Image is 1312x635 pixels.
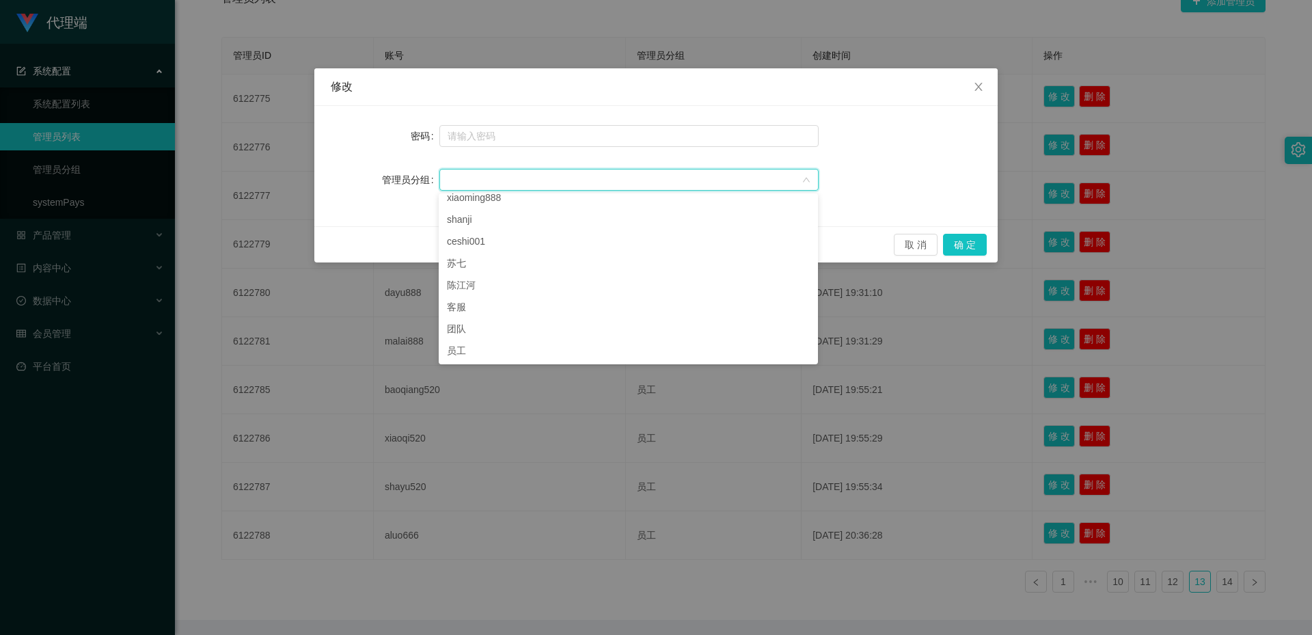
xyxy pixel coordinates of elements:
input: 请输入密码 [439,125,819,147]
i: 图标: close [973,81,984,92]
button: 取 消 [894,234,938,256]
div: 修改 [331,79,981,94]
button: 确 定 [943,234,987,256]
button: Close [959,68,998,107]
i: 图标: down [802,176,810,185]
li: ceshi001 [439,230,818,252]
label: 密码： [411,131,439,141]
li: 团队 [439,318,818,340]
li: shanji [439,208,818,230]
li: 苏七 [439,252,818,274]
li: 陈江河 [439,274,818,296]
li: 客服 [439,296,818,318]
li: xiaoming888 [439,187,818,208]
li: 员工 [439,340,818,362]
label: 管理员分组： [382,174,439,185]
